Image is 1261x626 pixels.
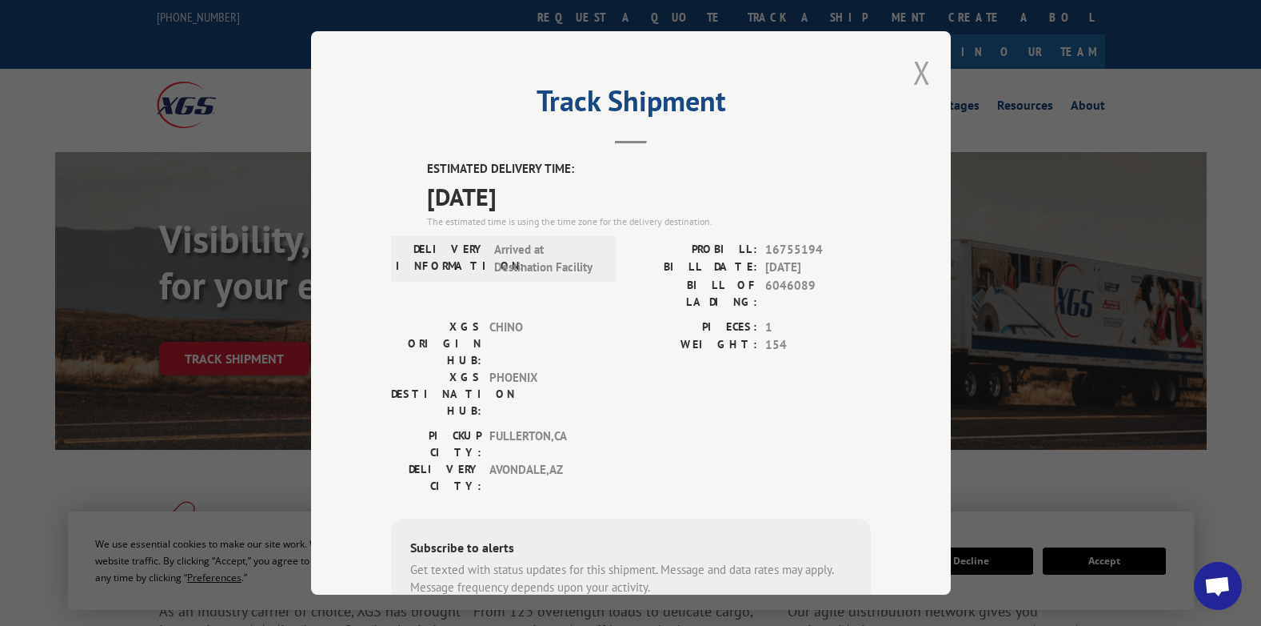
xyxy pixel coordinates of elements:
span: CHINO [489,319,597,369]
h2: Track Shipment [391,90,871,120]
span: PHOENIX [489,369,597,419]
span: FULLERTON , CA [489,427,597,461]
label: BILL OF LADING: [631,277,757,311]
span: 16755194 [765,241,871,259]
div: Open chat [1194,562,1242,610]
span: Arrived at Destination Facility [494,241,602,277]
label: PICKUP CITY: [391,427,481,461]
span: [DATE] [427,179,871,215]
label: PIECES: [631,319,757,337]
button: Close modal [913,51,931,94]
span: AVONDALE , AZ [489,461,597,495]
span: [DATE] [765,259,871,277]
label: XGS DESTINATION HUB: [391,369,481,419]
div: Get texted with status updates for this shipment. Message and data rates may apply. Message frequ... [410,561,852,597]
div: The estimated time is using the time zone for the delivery destination. [427,215,871,229]
label: PROBILL: [631,241,757,259]
div: Subscribe to alerts [410,538,852,561]
span: 6046089 [765,277,871,311]
label: WEIGHT: [631,336,757,355]
label: XGS ORIGIN HUB: [391,319,481,369]
span: 1 [765,319,871,337]
label: ESTIMATED DELIVERY TIME: [427,160,871,179]
label: DELIVERY INFORMATION: [396,241,486,277]
label: DELIVERY CITY: [391,461,481,495]
label: BILL DATE: [631,259,757,277]
span: 154 [765,336,871,355]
